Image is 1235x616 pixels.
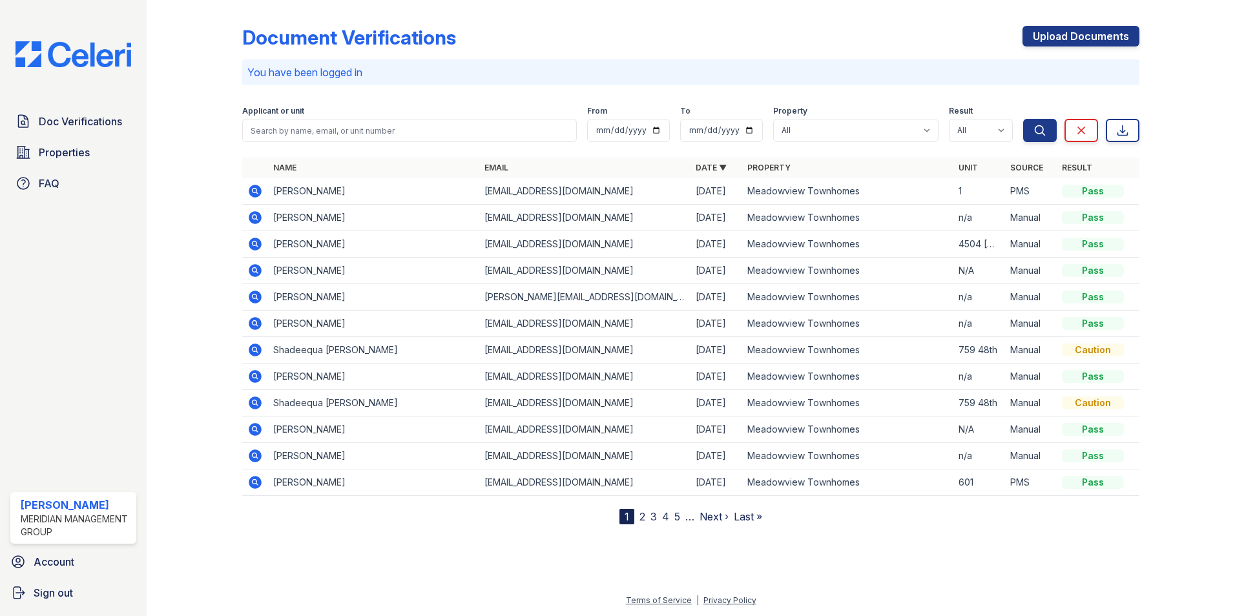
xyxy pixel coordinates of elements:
[268,311,479,337] td: [PERSON_NAME]
[268,178,479,205] td: [PERSON_NAME]
[742,231,953,258] td: Meadowview Townhomes
[10,170,136,196] a: FAQ
[742,469,953,496] td: Meadowview Townhomes
[268,284,479,311] td: [PERSON_NAME]
[5,549,141,575] a: Account
[953,284,1005,311] td: n/a
[479,364,690,390] td: [EMAIL_ADDRESS][DOMAIN_NAME]
[953,231,1005,258] td: 4504 [GEOGRAPHIC_DATA]
[734,510,762,523] a: Last »
[680,106,690,116] label: To
[1005,311,1057,337] td: Manual
[742,284,953,311] td: Meadowview Townhomes
[587,106,607,116] label: From
[696,163,727,172] a: Date ▼
[268,337,479,364] td: Shadeequa [PERSON_NAME]
[5,580,141,606] a: Sign out
[742,390,953,416] td: Meadowview Townhomes
[484,163,508,172] a: Email
[953,258,1005,284] td: N/A
[242,26,456,49] div: Document Verifications
[690,231,742,258] td: [DATE]
[247,65,1134,80] p: You have been logged in
[747,163,791,172] a: Property
[742,258,953,284] td: Meadowview Townhomes
[953,390,1005,416] td: 759 48th
[1005,258,1057,284] td: Manual
[479,469,690,496] td: [EMAIL_ADDRESS][DOMAIN_NAME]
[953,469,1005,496] td: 601
[242,106,304,116] label: Applicant or unit
[10,139,136,165] a: Properties
[479,231,690,258] td: [EMAIL_ADDRESS][DOMAIN_NAME]
[479,337,690,364] td: [EMAIL_ADDRESS][DOMAIN_NAME]
[674,510,680,523] a: 5
[1005,231,1057,258] td: Manual
[742,311,953,337] td: Meadowview Townhomes
[1062,238,1124,251] div: Pass
[953,311,1005,337] td: n/a
[34,585,73,601] span: Sign out
[1062,344,1124,356] div: Caution
[479,390,690,416] td: [EMAIL_ADDRESS][DOMAIN_NAME]
[953,364,1005,390] td: n/a
[1062,370,1124,383] div: Pass
[268,443,479,469] td: [PERSON_NAME]
[690,178,742,205] td: [DATE]
[479,284,690,311] td: [PERSON_NAME][EMAIL_ADDRESS][DOMAIN_NAME]
[479,443,690,469] td: [EMAIL_ADDRESS][DOMAIN_NAME]
[703,595,756,605] a: Privacy Policy
[742,364,953,390] td: Meadowview Townhomes
[268,205,479,231] td: [PERSON_NAME]
[953,205,1005,231] td: n/a
[690,311,742,337] td: [DATE]
[1062,291,1124,303] div: Pass
[268,416,479,443] td: [PERSON_NAME]
[39,114,122,129] span: Doc Verifications
[742,178,953,205] td: Meadowview Townhomes
[21,497,131,513] div: [PERSON_NAME]
[479,416,690,443] td: [EMAIL_ADDRESS][DOMAIN_NAME]
[953,337,1005,364] td: 759 48th
[1062,185,1124,198] div: Pass
[1005,416,1057,443] td: Manual
[953,178,1005,205] td: 1
[626,595,692,605] a: Terms of Service
[690,469,742,496] td: [DATE]
[742,337,953,364] td: Meadowview Townhomes
[650,510,657,523] a: 3
[268,390,479,416] td: Shadeequa [PERSON_NAME]
[1005,178,1057,205] td: PMS
[742,416,953,443] td: Meadowview Townhomes
[1062,423,1124,436] div: Pass
[1005,205,1057,231] td: Manual
[1062,449,1124,462] div: Pass
[690,258,742,284] td: [DATE]
[685,509,694,524] span: …
[619,509,634,524] div: 1
[479,258,690,284] td: [EMAIL_ADDRESS][DOMAIN_NAME]
[742,443,953,469] td: Meadowview Townhomes
[690,390,742,416] td: [DATE]
[1062,476,1124,489] div: Pass
[690,205,742,231] td: [DATE]
[34,554,74,570] span: Account
[690,416,742,443] td: [DATE]
[690,364,742,390] td: [DATE]
[1062,317,1124,330] div: Pass
[39,176,59,191] span: FAQ
[1005,443,1057,469] td: Manual
[39,145,90,160] span: Properties
[479,311,690,337] td: [EMAIL_ADDRESS][DOMAIN_NAME]
[1010,163,1043,172] a: Source
[1062,211,1124,224] div: Pass
[690,284,742,311] td: [DATE]
[953,443,1005,469] td: n/a
[479,178,690,205] td: [EMAIL_ADDRESS][DOMAIN_NAME]
[1022,26,1139,46] a: Upload Documents
[662,510,669,523] a: 4
[639,510,645,523] a: 2
[1005,364,1057,390] td: Manual
[690,443,742,469] td: [DATE]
